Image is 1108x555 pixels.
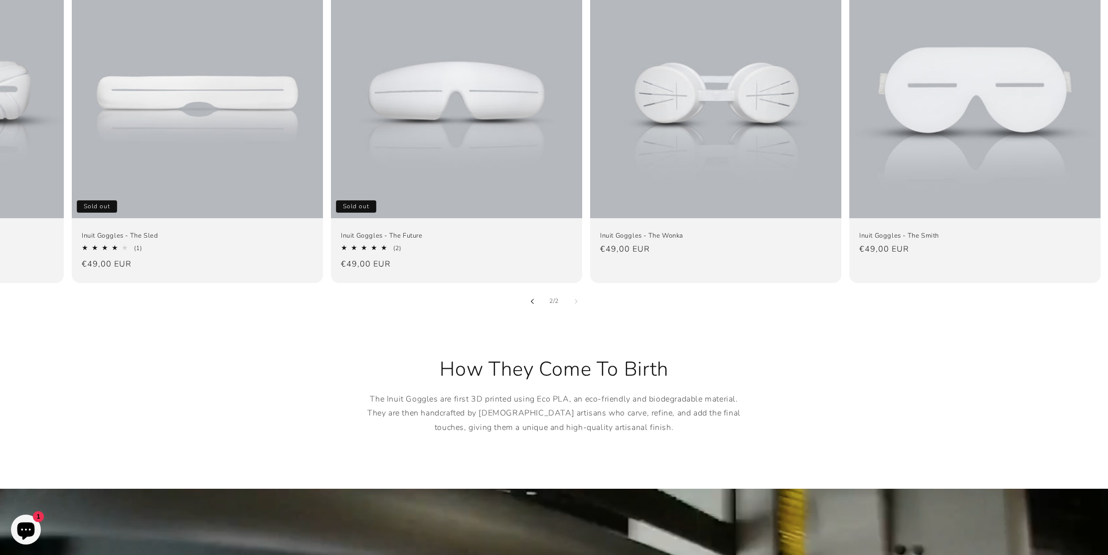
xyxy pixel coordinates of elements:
inbox-online-store-chat: Shopify online store chat [8,515,44,547]
a: Inuit Goggles - The Future [341,232,572,240]
span: 2 [549,296,553,306]
span: / [553,296,555,306]
a: Inuit Goggles - The Smith [859,232,1091,240]
p: The Inuit Goggles are first 3D printed using Eco PLA, an eco-friendly and biodegradable material.... [360,392,749,435]
button: Slide left [521,290,543,312]
a: Inuit Goggles - The Sled [82,232,313,240]
a: Inuit Goggles - The Wonka [600,232,831,240]
h2: How They Come To Birth [360,356,749,382]
button: Slide right [565,290,587,312]
span: 2 [555,296,559,306]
